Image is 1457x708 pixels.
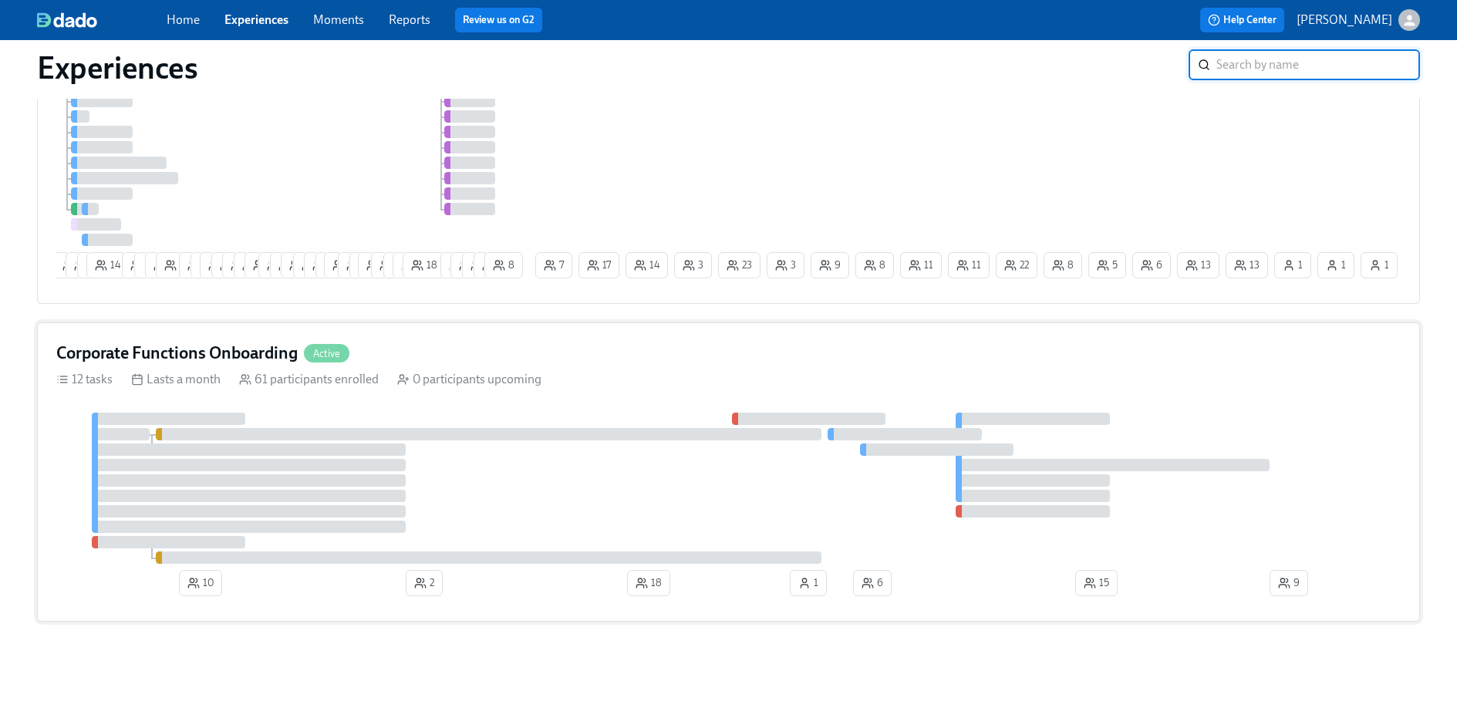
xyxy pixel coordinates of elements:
span: 7 [302,258,322,273]
span: 13 [253,258,278,273]
div: 12 tasks [56,371,113,388]
button: 23 [718,252,761,278]
button: 9 [122,252,160,278]
span: 6 [862,575,883,591]
span: 3 [267,258,288,273]
span: 5 [289,258,310,273]
a: Experiences [224,12,288,27]
button: 1 [1274,252,1311,278]
span: 8 [493,258,514,273]
span: 18 [636,575,662,591]
span: 8 [164,258,186,273]
button: 1 [1361,252,1398,278]
button: 17 [578,252,619,278]
span: 14 [634,258,659,273]
button: 7 [383,252,420,278]
button: 3 [674,252,712,278]
span: 3 [86,258,106,273]
button: 3 [304,252,342,278]
a: Home [167,12,200,27]
span: 3 [683,258,703,273]
p: [PERSON_NAME] [1297,12,1392,29]
button: 5 [281,252,319,278]
button: 13 [1177,252,1219,278]
span: 1 [798,575,818,591]
div: 0 participants upcoming [397,371,541,388]
h1: Experiences [37,49,198,86]
span: 13 [1185,258,1211,273]
span: 9 [819,258,841,273]
button: 22 [211,252,253,278]
span: 11 [909,258,933,273]
span: 4 [482,258,503,273]
button: 2 [406,570,443,596]
span: 8 [1052,258,1074,273]
span: 7 [449,258,469,273]
button: 10 [179,570,222,596]
button: 3 [77,252,115,278]
span: 15 [1084,575,1109,591]
button: 14 [626,252,668,278]
span: 22 [1004,258,1029,273]
button: 7 [293,252,330,278]
button: 13 [234,252,276,278]
button: 8 [484,252,523,278]
button: 22 [996,252,1037,278]
button: Review us on G2 [455,8,542,32]
button: Help Center [1200,8,1284,32]
button: [PERSON_NAME] [1297,9,1420,31]
a: Moments [313,12,364,27]
button: 11 [948,252,990,278]
button: 11 [393,252,434,278]
span: 11 [956,258,981,273]
span: 5 [187,258,208,273]
button: 9 [462,252,501,278]
button: 1 [134,252,171,278]
span: 3 [278,258,299,273]
span: 7 [544,258,564,273]
span: 11 [401,258,426,273]
button: 1 [1317,252,1354,278]
button: 4 [338,252,376,278]
button: 1 [790,570,827,596]
span: 6 [153,258,175,273]
button: 18 [403,252,446,278]
button: 18 [627,570,670,596]
button: 7 [440,252,477,278]
span: 1 [1369,258,1389,273]
button: 15 [1075,570,1118,596]
span: 6 [62,258,84,273]
button: 8 [450,252,489,278]
div: Lasts a month [131,371,221,388]
button: 5 [179,252,217,278]
button: 8 [1044,252,1082,278]
button: 9 [1270,570,1308,596]
span: 8 [864,258,885,273]
span: 4 [346,258,367,273]
span: Active [304,348,349,359]
button: 14 [222,252,265,278]
button: 24 [200,252,242,278]
span: 9 [1278,575,1300,591]
a: Review us on G2 [463,12,535,28]
button: 6 [853,570,892,596]
span: 10 [187,575,214,591]
span: 14 [95,258,120,273]
span: 26 [332,258,359,273]
button: 19 [358,252,401,278]
button: 6 [371,252,410,278]
button: 6 [1132,252,1171,278]
span: 3 [312,258,333,273]
button: 7 [535,252,572,278]
span: 3 [775,258,796,273]
span: 9 [470,258,492,273]
button: 8 [156,252,194,278]
button: 13 [1226,252,1268,278]
input: Search by name [1216,49,1420,80]
a: Corporate Functions OnboardingActive12 tasks Lasts a month 61 participants enrolled 0 participant... [37,322,1420,622]
span: 18 [411,258,437,273]
span: 17 [587,258,611,273]
button: 4 [474,252,511,278]
div: 61 participants enrolled [239,371,379,388]
button: 14 [86,252,129,278]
